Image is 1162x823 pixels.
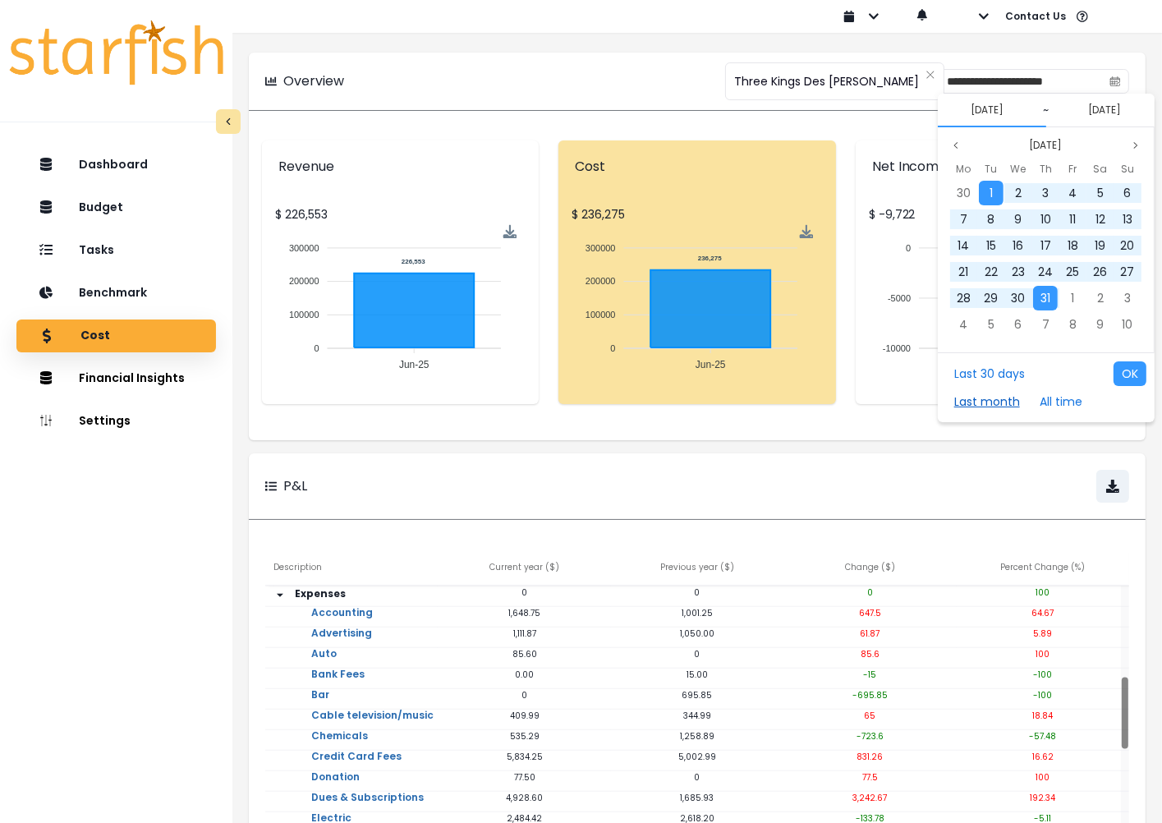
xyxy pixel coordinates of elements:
p: Net Income [872,157,1116,177]
div: 16 Jul 2025 [1004,232,1031,259]
div: 28 Jul 2025 [950,285,977,311]
button: Select end date [1082,100,1128,120]
div: 29 Jul 2025 [977,285,1004,311]
div: 07 Jul 2025 [950,206,977,232]
button: Next month [1126,136,1146,155]
svg: arrow down [273,589,287,602]
p: 1,001.25 [611,607,783,619]
span: 14 [958,237,969,254]
div: Description [265,553,438,586]
a: Credit Card Fees [298,751,415,784]
div: Current year ( $ ) [438,553,610,586]
p: Budget [79,200,123,214]
img: Download Cost [800,225,814,239]
p: P&L [283,476,307,496]
strong: Expenses [295,586,346,600]
tspan: Jun-25 [399,359,429,370]
div: 15 Jul 2025 [977,232,1004,259]
tspan: 0 [611,343,616,353]
button: Dashboard [16,149,216,182]
div: 23 Jul 2025 [1004,259,1031,285]
button: Settings [16,405,216,438]
div: Jul 2025 [950,159,1141,338]
span: 1 [990,185,993,201]
tspan: -10000 [883,343,911,353]
button: Cost [16,320,216,352]
div: Sunday [1114,159,1141,180]
div: 01 Aug 2025 [1059,285,1086,311]
div: 30 Jul 2025 [1004,285,1031,311]
div: 11 Jul 2025 [1059,206,1086,232]
span: 6 [1124,185,1132,201]
p: 0 [611,648,783,660]
span: 18 [1068,237,1078,254]
a: Auto [298,648,350,681]
tspan: 200000 [289,276,319,286]
tspan: 100000 [586,310,616,320]
span: 8 [1069,316,1077,333]
p: 1,685.93 [611,792,783,804]
svg: page previous [951,140,961,150]
p: 18.84 [957,710,1129,722]
div: 17 Jul 2025 [1032,232,1059,259]
p: $ 226,553 [275,206,526,223]
p: 77.50 [438,771,610,784]
span: 25 [1067,264,1080,280]
p: 64.67 [957,607,1129,619]
span: 8 [987,211,994,228]
p: 4,928.60 [438,792,610,804]
div: 06 Jul 2025 [1114,180,1141,206]
p: 1,258.89 [611,730,783,743]
span: 9 [1015,211,1022,228]
tspan: 100000 [289,310,319,320]
span: 30 [1012,290,1026,306]
p: 647.5 [783,607,956,619]
span: 12 [1095,211,1105,228]
a: Cable television/music [298,710,447,743]
span: Sa [1093,159,1107,179]
button: Previous month [946,136,966,155]
span: 31 [1040,290,1050,306]
span: 27 [1121,264,1135,280]
p: 0.00 [438,669,610,681]
span: Mo [956,159,971,179]
div: 05 Aug 2025 [977,311,1004,338]
div: 10 Aug 2025 [1114,311,1141,338]
p: 535.29 [438,730,610,743]
p: 1,050.00 [611,628,783,640]
div: 08 Aug 2025 [1059,311,1086,338]
p: Cost [80,329,110,343]
p: $ 236,275 [572,206,822,223]
p: 77.5 [783,771,956,784]
div: Tuesday [977,159,1004,180]
p: 100 [957,771,1129,784]
div: 01 Jul 2025 [977,180,1004,206]
span: 29 [984,290,998,306]
span: 10 [1123,316,1133,333]
div: 03 Aug 2025 [1114,285,1141,311]
span: 24 [1038,264,1053,280]
div: Menu [503,225,517,239]
a: Chemicals [298,730,381,763]
span: 3 [1042,185,1049,201]
button: Select start date [964,100,1010,120]
p: $ -9,722 [869,206,1119,223]
p: 0 [783,586,956,599]
div: Friday [1059,159,1086,180]
p: 15.00 [611,669,783,681]
div: Wednesday [1004,159,1031,180]
p: 5.89 [957,628,1129,640]
p: 409.99 [438,710,610,722]
svg: close [925,70,935,80]
tspan: Jun-25 [696,359,727,370]
p: -100 [957,669,1129,681]
span: 2 [1097,290,1104,306]
p: 65 [783,710,956,722]
div: 07 Aug 2025 [1032,311,1059,338]
span: 10 [1040,211,1051,228]
div: Previous year ( $ ) [611,553,783,586]
div: 18 Jul 2025 [1059,232,1086,259]
button: Last 30 days [946,361,1033,386]
p: 1,111.87 [438,628,610,640]
p: -15 [783,669,956,681]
